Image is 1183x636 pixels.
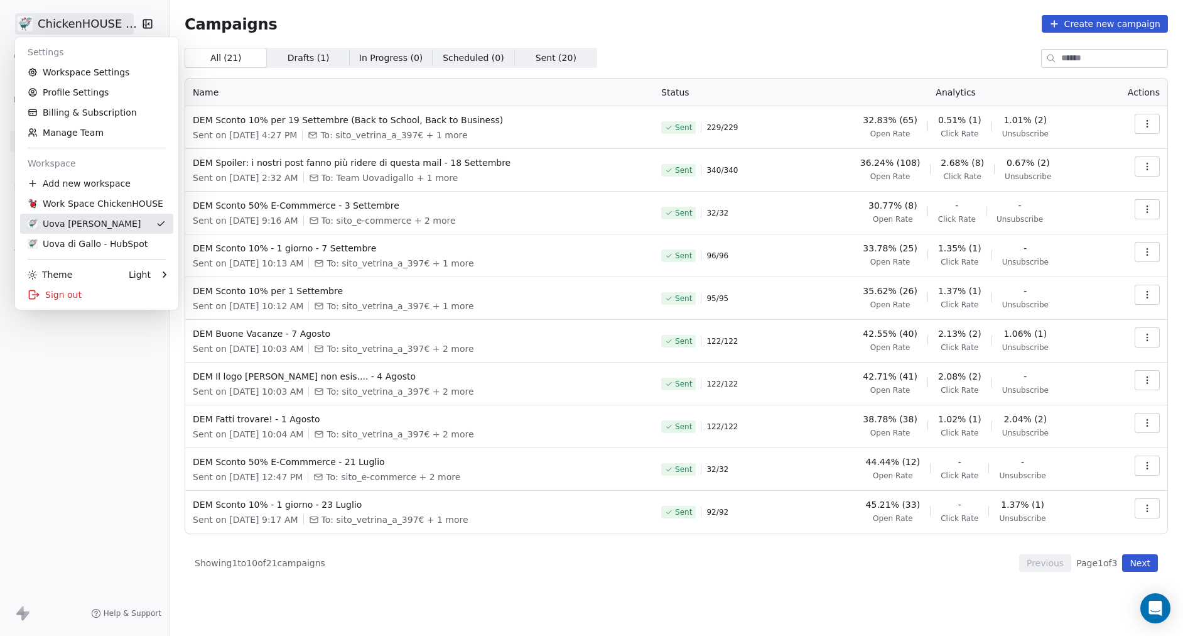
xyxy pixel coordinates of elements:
a: Manage Team [20,123,173,143]
img: website_grey.svg [20,33,30,43]
a: Billing & Subscription [20,102,173,123]
img: tab_keywords_by_traffic_grey.svg [126,73,136,83]
div: Keyword (traffico) [140,74,208,82]
a: Profile Settings [20,82,173,102]
img: 4.jpg [28,239,38,249]
div: Sign out [20,285,173,305]
div: v 4.0.25 [35,20,62,30]
img: 4.jpg [28,219,38,229]
div: Uova [PERSON_NAME] [28,217,141,230]
img: tab_domain_overview_orange.svg [52,73,62,83]
div: Uova di Gallo - HubSpot [28,238,148,250]
div: Workspace [20,153,173,173]
img: Betty2017.jpg [28,199,38,209]
div: Dominio [66,74,96,82]
div: Work Space ChickenHOUSE [28,197,163,210]
a: Workspace Settings [20,62,173,82]
div: Add new workspace [20,173,173,194]
img: logo_orange.svg [20,20,30,30]
div: Settings [20,42,173,62]
div: Dominio: [DOMAIN_NAME] [33,33,141,43]
div: Light [129,268,151,281]
div: Theme [28,268,72,281]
